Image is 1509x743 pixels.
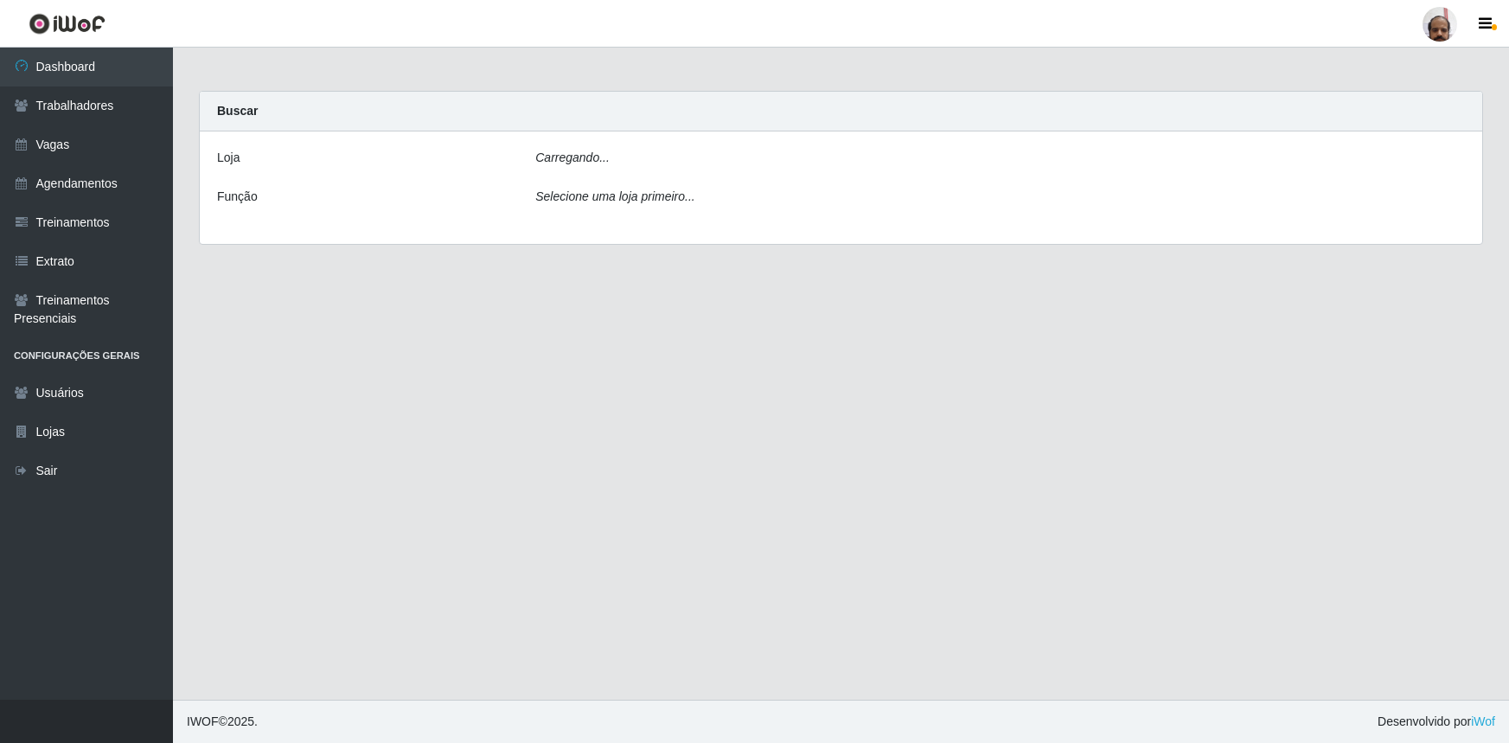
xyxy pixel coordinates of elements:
[29,13,106,35] img: CoreUI Logo
[217,149,240,167] label: Loja
[1471,714,1495,728] a: iWof
[535,189,694,203] i: Selecione uma loja primeiro...
[217,188,258,206] label: Função
[187,714,219,728] span: IWOF
[217,104,258,118] strong: Buscar
[535,151,610,164] i: Carregando...
[187,713,258,731] span: © 2025 .
[1378,713,1495,731] span: Desenvolvido por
